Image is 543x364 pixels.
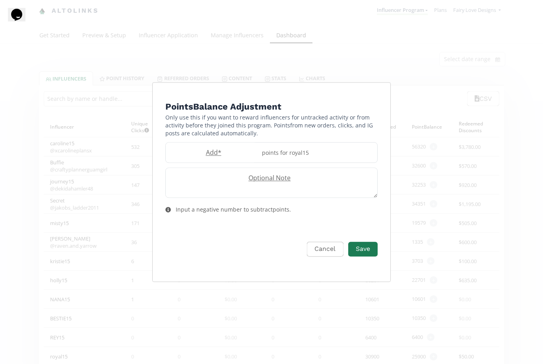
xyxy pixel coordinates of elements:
button: Save [348,242,378,256]
label: Optional Note [166,174,369,183]
button: Cancel [307,242,343,256]
div: points for royal15 [257,143,377,163]
div: Input a negative number to subtract points . [176,206,291,214]
div: Edit Program [152,82,391,282]
iframe: chat widget [8,8,33,32]
label: Add * [166,148,257,157]
p: Only use this if you want to reward influencers for untracked activity or from activity before th... [165,114,378,137]
h4: Points Balance Adjustment [165,100,378,114]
